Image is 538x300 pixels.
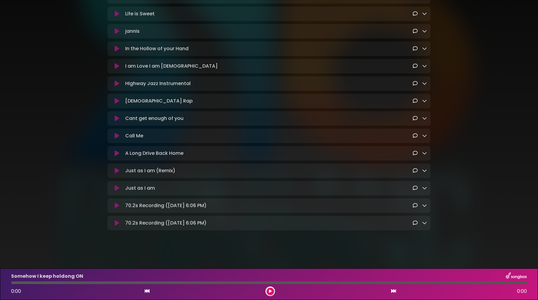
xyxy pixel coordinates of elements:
[125,80,191,87] p: HIghway Jazz Instrumental
[125,63,218,70] p: I am Love I am [DEMOGRAPHIC_DATA]
[125,150,183,157] p: A Long Drive Back Home
[125,132,143,139] p: Call Me
[125,219,207,227] p: 70.2s Recording ([DATE] 6:06 PM)
[125,10,155,17] p: Life is Sweet
[125,185,155,192] p: Just as I am
[125,28,140,35] p: jannis
[125,115,183,122] p: Cant get enough of you
[125,97,193,105] p: [DEMOGRAPHIC_DATA] Rap
[125,202,207,209] p: 70.2s Recording ([DATE] 6:06 PM)
[125,167,175,174] p: Just as I am (Remix)
[125,45,189,52] p: In the Hollow of your Hand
